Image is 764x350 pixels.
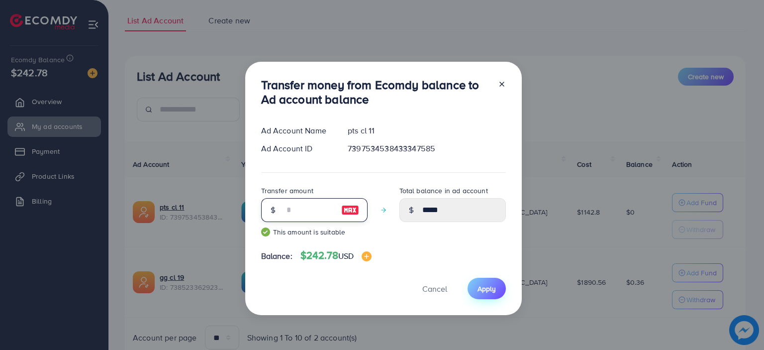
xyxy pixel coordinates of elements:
label: Total balance in ad account [399,186,488,196]
span: Apply [477,284,496,294]
div: pts cl 11 [340,125,513,136]
div: 7397534538433347585 [340,143,513,154]
h3: Transfer money from Ecomdy balance to Ad account balance [261,78,490,107]
span: USD [338,250,354,261]
h4: $242.78 [300,249,372,262]
button: Apply [468,278,506,299]
img: guide [261,228,270,236]
small: This amount is suitable [261,227,368,237]
div: Ad Account ID [253,143,340,154]
img: image [362,251,372,261]
img: image [341,204,359,216]
button: Cancel [410,278,460,299]
label: Transfer amount [261,186,313,196]
div: Ad Account Name [253,125,340,136]
span: Cancel [422,283,447,294]
span: Balance: [261,250,292,262]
